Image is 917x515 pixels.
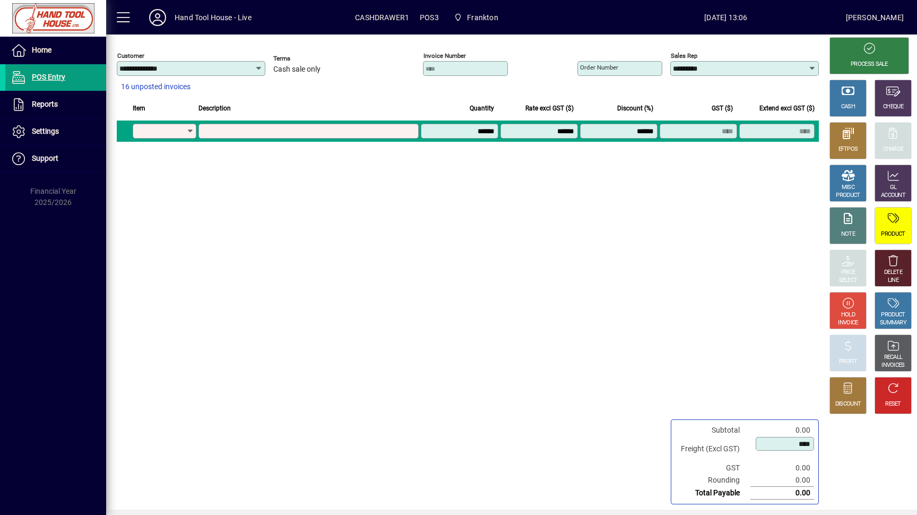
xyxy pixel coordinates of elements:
div: EFTPOS [838,145,858,153]
span: Frankton [467,9,498,26]
div: ACCOUNT [881,192,905,200]
div: SUMMARY [880,319,906,327]
span: Reports [32,100,58,108]
td: Total Payable [676,487,750,500]
span: Description [198,102,231,114]
td: 0.00 [750,474,814,487]
span: Quantity [470,102,494,114]
a: Support [5,145,106,172]
div: INVOICES [881,362,904,370]
div: PRODUCT [881,230,905,238]
div: CHARGE [883,145,904,153]
span: [DATE] 13:06 [606,9,846,26]
mat-label: Customer [117,52,144,59]
div: PROCESS SALE [851,61,888,68]
span: POS Entry [32,73,65,81]
td: Rounding [676,474,750,487]
a: Settings [5,118,106,145]
span: 16 unposted invoices [121,81,191,92]
span: Home [32,46,51,54]
td: 0.00 [750,487,814,500]
div: PRODUCT [881,311,905,319]
mat-label: Invoice number [423,52,466,59]
a: Home [5,37,106,64]
span: Cash sale only [273,65,321,74]
span: Extend excl GST ($) [759,102,815,114]
td: Freight (Excl GST) [676,436,750,462]
div: PRODUCT [836,192,860,200]
mat-label: Order number [580,64,618,71]
div: PRICE [841,269,855,277]
div: GL [890,184,897,192]
td: 0.00 [750,462,814,474]
div: HOLD [841,311,855,319]
span: Rate excl GST ($) [525,102,574,114]
td: Subtotal [676,424,750,436]
div: CASH [841,103,855,111]
div: RESET [885,400,901,408]
div: INVOICE [838,319,858,327]
div: Hand Tool House - Live [175,9,252,26]
span: Support [32,154,58,162]
span: Discount (%) [617,102,653,114]
div: CHEQUE [883,103,903,111]
div: NOTE [841,230,855,238]
div: [PERSON_NAME] [846,9,904,26]
span: POS3 [420,9,439,26]
div: RECALL [884,354,903,362]
td: GST [676,462,750,474]
mat-label: Sales rep [671,52,697,59]
button: Profile [141,8,175,27]
span: Terms [273,55,337,62]
div: PROFIT [839,358,857,366]
span: Frankton [449,8,503,27]
div: DISCOUNT [835,400,861,408]
div: DELETE [884,269,902,277]
span: Settings [32,127,59,135]
span: GST ($) [712,102,733,114]
span: Item [133,102,145,114]
div: SELECT [839,277,858,285]
span: CASHDRAWER1 [355,9,409,26]
div: LINE [888,277,898,285]
div: MISC [842,184,854,192]
button: 16 unposted invoices [117,78,195,97]
td: 0.00 [750,424,814,436]
a: Reports [5,91,106,118]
